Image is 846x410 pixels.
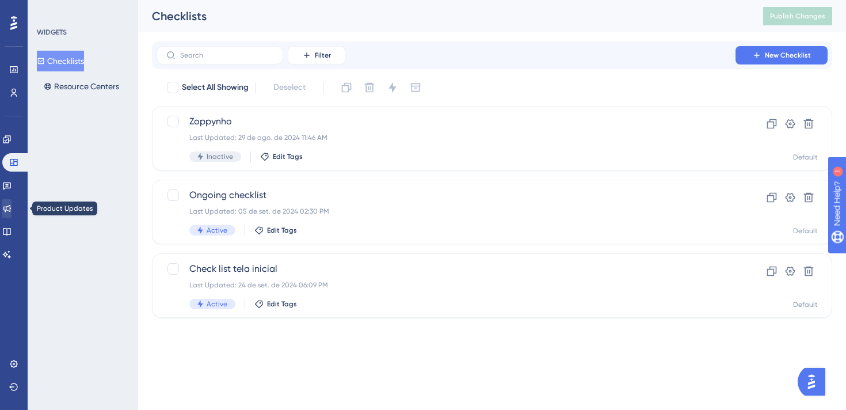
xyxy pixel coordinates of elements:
[263,77,316,98] button: Deselect
[207,299,227,309] span: Active
[793,300,818,309] div: Default
[315,51,331,60] span: Filter
[37,28,67,37] div: WIDGETS
[260,152,303,161] button: Edit Tags
[207,226,227,235] span: Active
[80,6,83,15] div: 1
[182,81,249,94] span: Select All Showing
[793,226,818,236] div: Default
[273,152,303,161] span: Edit Tags
[765,51,811,60] span: New Checklist
[763,7,832,25] button: Publish Changes
[254,226,297,235] button: Edit Tags
[152,8,734,24] div: Checklists
[273,81,306,94] span: Deselect
[37,51,84,71] button: Checklists
[793,153,818,162] div: Default
[27,3,72,17] span: Need Help?
[267,299,297,309] span: Edit Tags
[189,207,703,216] div: Last Updated: 05 de set. de 2024 02:30 PM
[288,46,345,64] button: Filter
[267,226,297,235] span: Edit Tags
[189,188,703,202] span: Ongoing checklist
[207,152,233,161] span: Inactive
[798,365,832,399] iframe: UserGuiding AI Assistant Launcher
[189,133,703,142] div: Last Updated: 29 de ago. de 2024 11:46 AM
[37,76,126,97] button: Resource Centers
[254,299,297,309] button: Edit Tags
[770,12,825,21] span: Publish Changes
[180,51,273,59] input: Search
[189,115,703,128] span: Zoppynho
[189,280,703,290] div: Last Updated: 24 de set. de 2024 06:09 PM
[189,262,703,276] span: Check list tela inicial
[736,46,828,64] button: New Checklist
